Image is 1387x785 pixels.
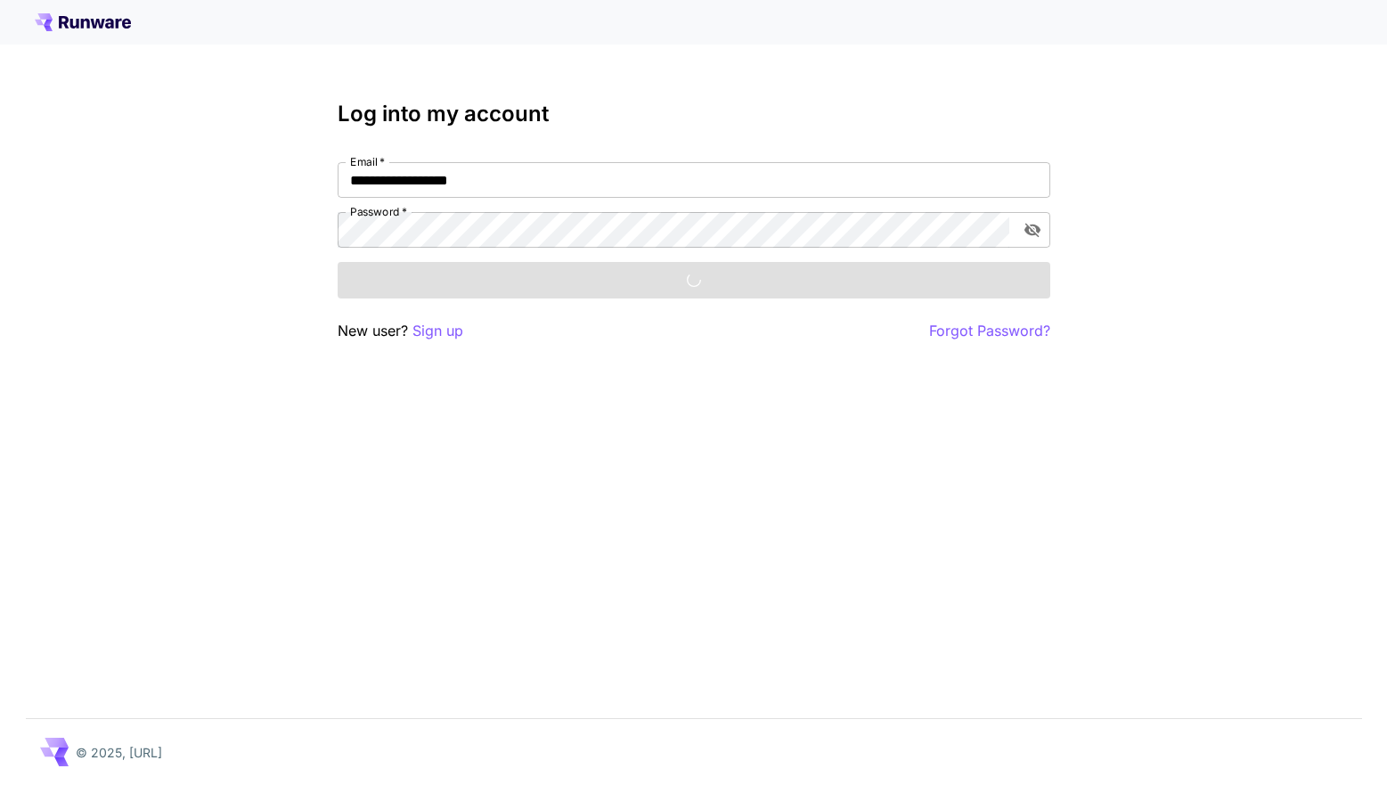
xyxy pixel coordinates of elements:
h3: Log into my account [338,102,1050,127]
p: © 2025, [URL] [76,743,162,762]
label: Email [350,154,385,169]
label: Password [350,204,407,219]
button: Sign up [412,320,463,342]
button: toggle password visibility [1016,214,1048,246]
p: New user? [338,320,463,342]
button: Forgot Password? [929,320,1050,342]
